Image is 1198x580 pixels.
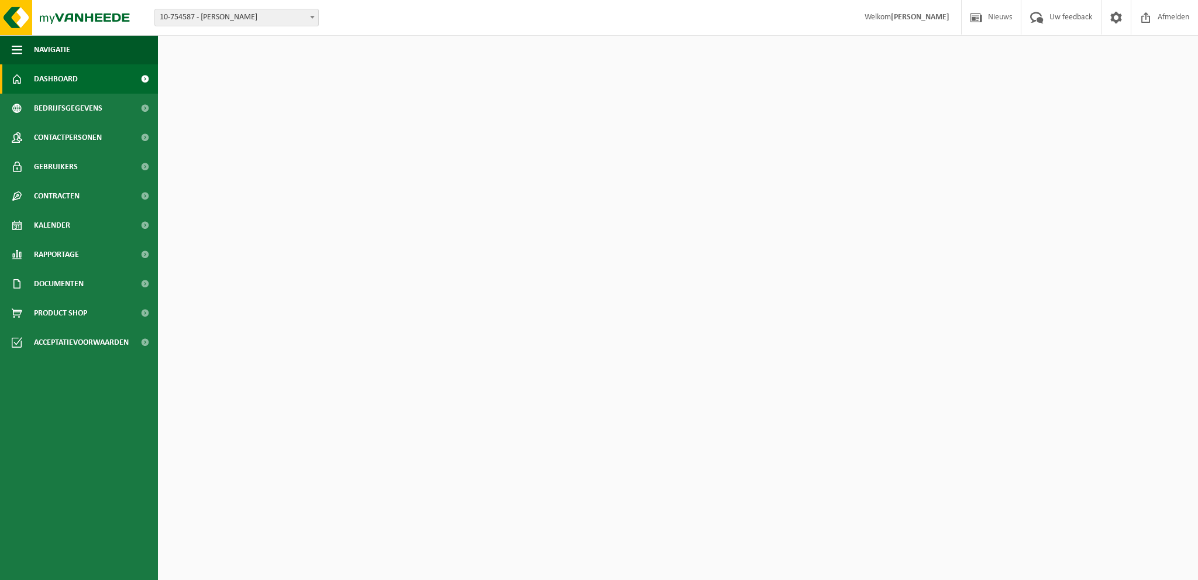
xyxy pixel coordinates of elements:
[34,211,70,240] span: Kalender
[34,298,87,328] span: Product Shop
[34,64,78,94] span: Dashboard
[34,181,80,211] span: Contracten
[155,9,318,26] span: 10-754587 - WILLE RONALD - WONDELGEM
[34,328,129,357] span: Acceptatievoorwaarden
[154,9,319,26] span: 10-754587 - WILLE RONALD - WONDELGEM
[6,554,195,580] iframe: chat widget
[34,94,102,123] span: Bedrijfsgegevens
[34,269,84,298] span: Documenten
[34,35,70,64] span: Navigatie
[34,240,79,269] span: Rapportage
[34,123,102,152] span: Contactpersonen
[34,152,78,181] span: Gebruikers
[891,13,949,22] strong: [PERSON_NAME]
